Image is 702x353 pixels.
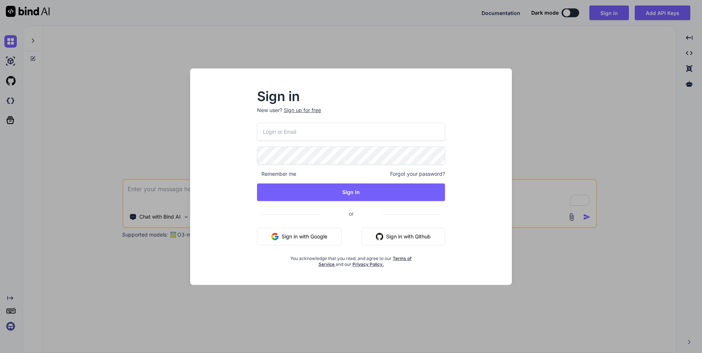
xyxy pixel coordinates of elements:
[257,90,445,102] h2: Sign in
[320,205,383,223] span: or
[257,170,296,178] span: Remember me
[362,228,445,245] button: Sign in with Github
[257,183,445,201] button: Sign In
[376,233,383,240] img: github
[288,251,414,267] div: You acknowledge that you read, and agree to our and our
[284,107,321,114] div: Sign up for free
[352,261,384,267] a: Privacy Policy.
[318,256,412,267] a: Terms of Service
[390,170,445,178] span: Forgot your password?
[271,233,279,240] img: google
[257,123,445,141] input: Login or Email
[257,107,445,123] p: New user?
[257,228,341,245] button: Sign in with Google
